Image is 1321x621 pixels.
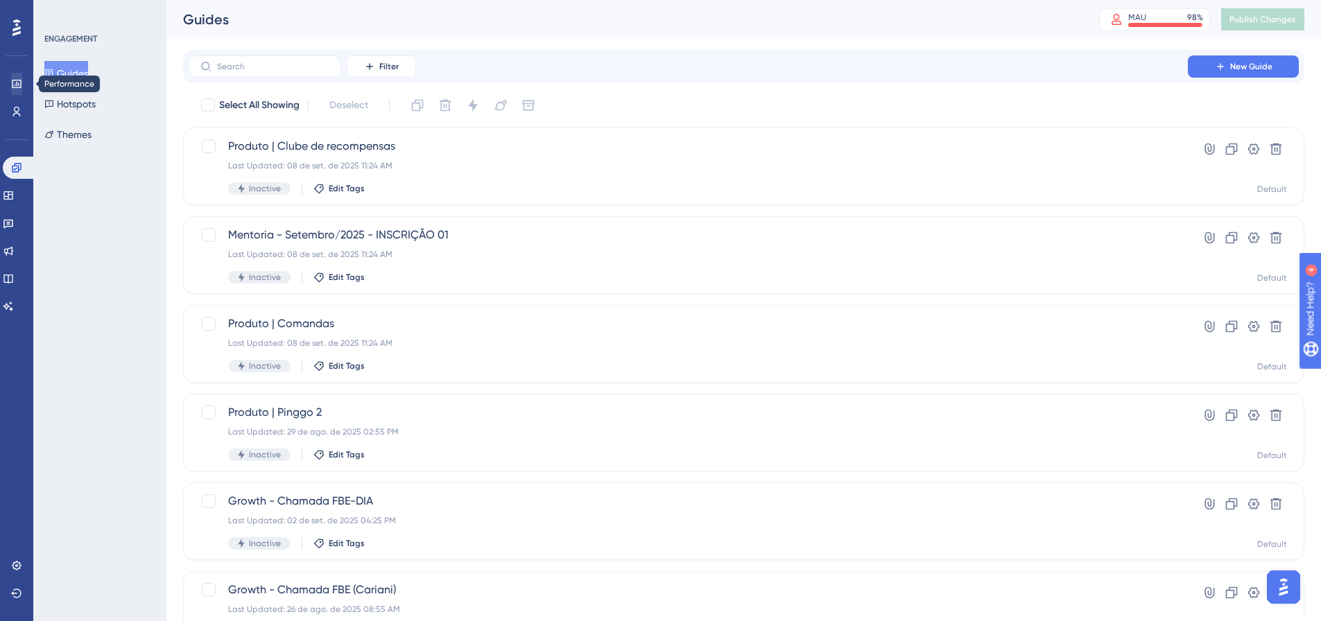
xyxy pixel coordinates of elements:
div: Last Updated: 08 de set. de 2025 11:24 AM [228,338,1148,349]
span: Inactive [249,538,281,549]
span: Publish Changes [1229,14,1296,25]
div: Last Updated: 26 de ago. de 2025 08:55 AM [228,604,1148,615]
span: Filter [379,61,399,72]
input: Search [217,62,329,71]
span: Edit Tags [329,538,365,549]
button: Edit Tags [313,449,365,460]
div: Guides [183,10,1064,29]
span: Edit Tags [329,449,365,460]
div: Last Updated: 29 de ago. de 2025 02:55 PM [228,426,1148,437]
iframe: UserGuiding AI Assistant Launcher [1263,566,1304,608]
button: Filter [347,55,416,78]
button: Edit Tags [313,272,365,283]
button: Themes [44,122,92,147]
span: Inactive [249,360,281,371]
div: MAU [1128,12,1146,23]
div: ENGAGEMENT [44,33,97,44]
span: Deselect [329,97,368,114]
div: Default [1257,184,1287,195]
span: Produto | Pinggo 2 [228,404,1148,421]
button: Edit Tags [313,360,365,371]
button: Publish Changes [1221,8,1304,30]
button: Hotspots [44,91,96,116]
div: 98 % [1187,12,1203,23]
button: Edit Tags [313,538,365,549]
span: Select All Showing [219,97,300,114]
span: Growth - Chamada FBE-DIA [228,493,1148,509]
div: Default [1257,361,1287,372]
span: New Guide [1230,61,1272,72]
span: Need Help? [33,3,87,20]
button: Guides [44,61,88,86]
span: Edit Tags [329,360,365,371]
button: Edit Tags [313,183,365,194]
button: New Guide [1188,55,1299,78]
div: Default [1257,539,1287,550]
button: Deselect [317,93,381,118]
div: Default [1257,272,1287,283]
span: Produto | Comandas [228,315,1148,332]
span: Inactive [249,449,281,460]
span: Edit Tags [329,272,365,283]
span: Inactive [249,272,281,283]
div: Last Updated: 08 de set. de 2025 11:24 AM [228,160,1148,171]
span: Inactive [249,183,281,194]
div: Last Updated: 08 de set. de 2025 11:24 AM [228,249,1148,260]
span: Edit Tags [329,183,365,194]
div: 4 [96,7,101,18]
span: Growth - Chamada FBE (Cariani) [228,581,1148,598]
div: Default [1257,450,1287,461]
span: Produto | Clube de recompensas [228,138,1148,155]
div: Last Updated: 02 de set. de 2025 04:25 PM [228,515,1148,526]
span: Mentoria - Setembro/2025 - INSCRIÇÃO 01 [228,227,1148,243]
